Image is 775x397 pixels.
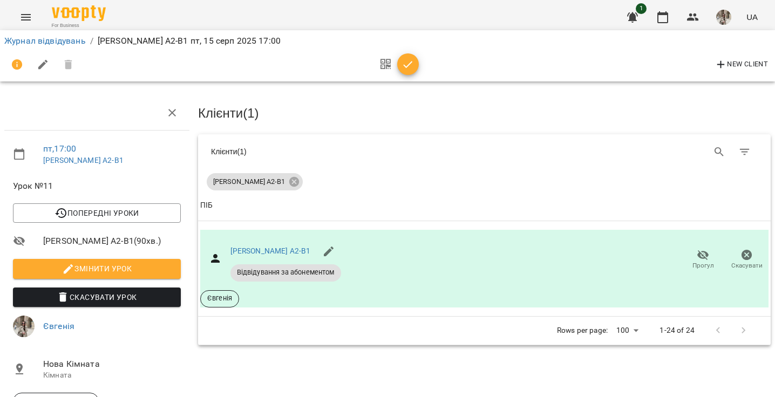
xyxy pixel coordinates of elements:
[207,173,303,190] div: [PERSON_NAME] А2-В1
[4,36,86,46] a: Журнал відвідувань
[43,358,181,371] span: Нова Кімната
[557,325,608,336] p: Rows per page:
[198,106,771,120] h3: Клієнти ( 1 )
[13,288,181,307] button: Скасувати Урок
[636,3,647,14] span: 1
[716,10,731,25] img: 23b19a708ca7626d3d57947eddedb384.jpeg
[732,139,758,165] button: Фільтр
[52,5,106,21] img: Voopty Logo
[207,177,291,187] span: [PERSON_NAME] А2-В1
[4,35,771,47] nav: breadcrumb
[692,261,714,270] span: Прогул
[742,7,762,27] button: UA
[43,235,181,248] span: [PERSON_NAME] А2-В1 ( 90 хв. )
[90,35,93,47] li: /
[22,291,172,304] span: Скасувати Урок
[706,139,732,165] button: Search
[201,293,239,303] span: Євгенія
[13,259,181,278] button: Змінити урок
[22,207,172,220] span: Попередні уроки
[198,134,771,169] div: Table Toolbar
[725,245,769,275] button: Скасувати
[731,261,763,270] span: Скасувати
[230,268,341,277] span: Відвідування за абонементом
[43,156,124,165] a: [PERSON_NAME] А2-В1
[746,11,758,23] span: UA
[52,22,106,29] span: For Business
[43,321,74,331] a: Євгенія
[43,143,76,154] a: пт , 17:00
[612,323,642,338] div: 100
[43,370,181,381] p: Кімната
[13,180,181,193] span: Урок №11
[22,262,172,275] span: Змінити урок
[13,203,181,223] button: Попередні уроки
[200,199,213,212] div: Sort
[200,199,213,212] div: ПІБ
[660,325,694,336] p: 1-24 of 24
[98,35,281,47] p: [PERSON_NAME] А2-В1 пт, 15 серп 2025 17:00
[13,4,39,30] button: Menu
[681,245,725,275] button: Прогул
[211,146,477,157] div: Клієнти ( 1 )
[200,199,769,212] span: ПІБ
[712,56,771,73] button: New Client
[13,316,35,337] img: 23b19a708ca7626d3d57947eddedb384.jpeg
[715,58,768,71] span: New Client
[230,247,311,255] a: [PERSON_NAME] А2-В1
